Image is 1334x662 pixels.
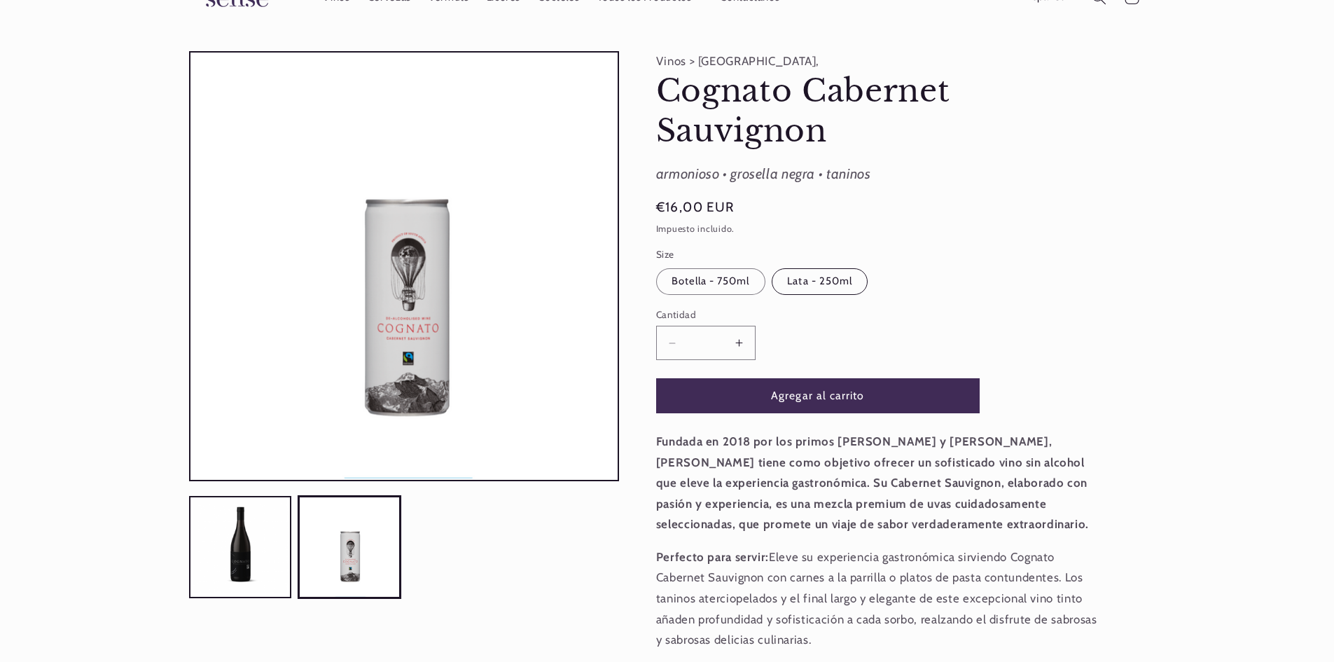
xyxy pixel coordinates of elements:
button: Cargar la imagen 2 en la vista de la galería [298,496,401,598]
button: Cargar la imagen 1 en la vista de la galería [189,496,291,598]
strong: Fundada en 2018 por los primos [PERSON_NAME] y [PERSON_NAME], [PERSON_NAME] tiene como objetivo o... [656,434,1089,531]
label: Lata - 250ml [772,268,868,295]
label: Cantidad [656,308,980,322]
button: Agregar al carrito [656,378,980,413]
legend: Size [656,247,676,261]
div: armonioso • grosella negra • taninos [656,162,1097,187]
strong: Perfecto para servir: [656,550,769,564]
div: Impuesto incluido. [656,222,1097,237]
media-gallery: Visor de la galería [189,51,619,598]
h1: Cognato Cabernet Sauvignon [656,71,1097,151]
label: Botella - 750ml [656,268,765,295]
span: €16,00 EUR [656,198,735,217]
p: Eleve su experiencia gastronómica sirviendo Cognato Cabernet Sauvignon con carnes a la parrilla o... [656,547,1097,651]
